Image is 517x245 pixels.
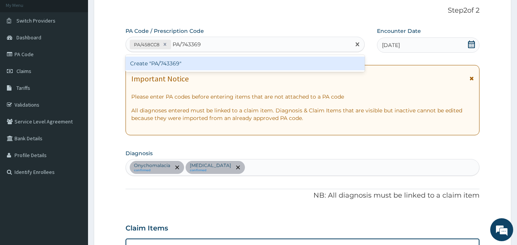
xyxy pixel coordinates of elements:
div: Chat with us now [40,43,129,53]
div: Minimize live chat window [126,4,144,22]
p: Onychomalacia [134,162,170,169]
span: Dashboard [16,34,41,41]
small: confirmed [190,169,231,172]
h1: Important Notice [131,75,189,83]
span: remove selection option [235,164,241,171]
p: Step 2 of 2 [126,6,480,15]
p: Please enter PA codes before entering items that are not attached to a PA code [131,93,474,101]
label: Encounter Date [377,27,421,35]
span: We're online! [44,74,106,151]
span: [DATE] [382,41,400,49]
span: Tariffs [16,84,30,91]
div: Create "PA/743369" [126,57,365,70]
p: NB: All diagnosis must be linked to a claim item [126,191,480,201]
div: PA/458CC8 [132,40,161,49]
h3: Claim Items [126,224,168,233]
textarea: Type your message and hit 'Enter' [4,164,146,190]
small: confirmed [134,169,170,172]
span: Claims [16,68,31,75]
label: PA Code / Prescription Code [126,27,204,35]
p: All diagnoses entered must be linked to a claim item. Diagnosis & Claim Items that are visible bu... [131,107,474,122]
img: d_794563401_company_1708531726252_794563401 [14,38,31,57]
span: remove selection option [174,164,181,171]
p: [MEDICAL_DATA] [190,162,231,169]
label: Diagnosis [126,149,153,157]
span: Switch Providers [16,17,55,24]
